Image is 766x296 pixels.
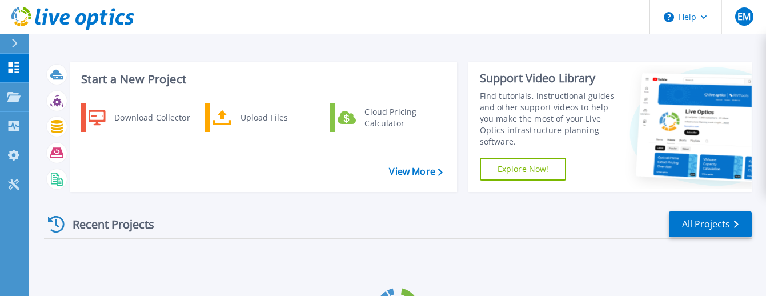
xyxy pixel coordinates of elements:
[480,71,620,86] div: Support Video Library
[359,106,443,129] div: Cloud Pricing Calculator
[669,211,752,237] a: All Projects
[330,103,447,132] a: Cloud Pricing Calculator
[81,73,442,86] h3: Start a New Project
[480,90,620,147] div: Find tutorials, instructional guides and other support videos to help you make the most of your L...
[109,106,195,129] div: Download Collector
[205,103,322,132] a: Upload Files
[737,12,751,21] span: EM
[389,166,442,177] a: View More
[44,210,170,238] div: Recent Projects
[480,158,567,181] a: Explore Now!
[81,103,198,132] a: Download Collector
[235,106,319,129] div: Upload Files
